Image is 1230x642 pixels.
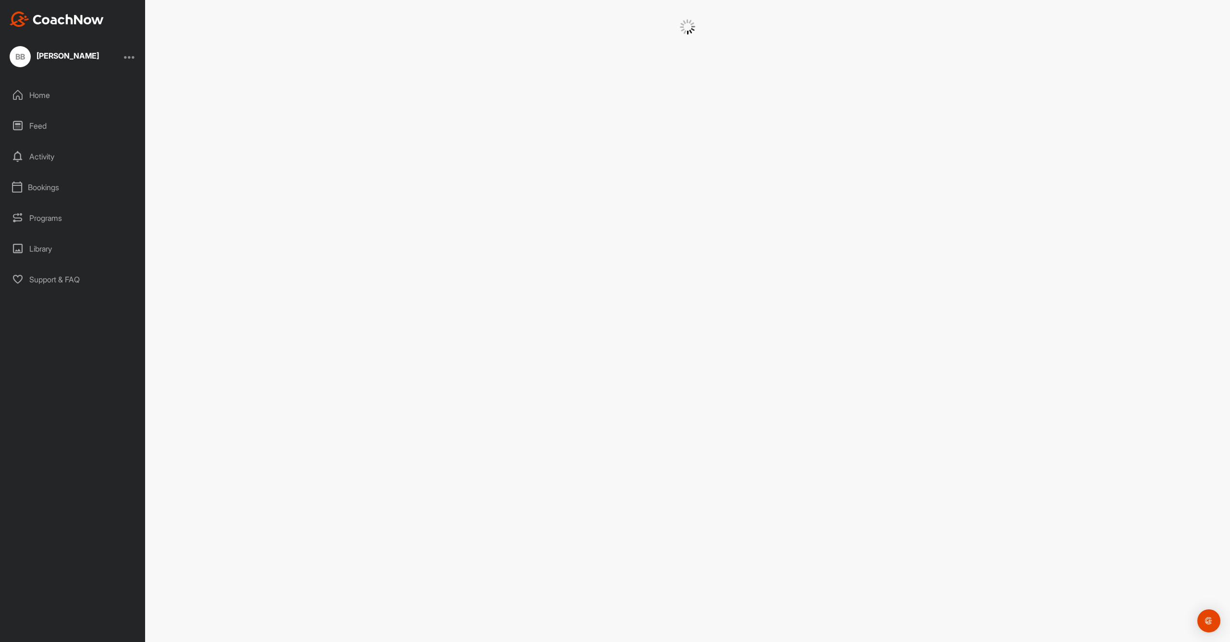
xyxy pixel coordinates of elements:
[5,83,141,107] div: Home
[5,267,141,291] div: Support & FAQ
[1197,609,1220,632] div: Open Intercom Messenger
[5,175,141,199] div: Bookings
[5,237,141,261] div: Library
[10,46,31,67] div: BB
[10,12,104,27] img: CoachNow
[680,19,695,35] img: G6gVgL6ErOh57ABN0eRmCEwV0I4iEi4d8EwaPGI0tHgoAbU4EAHFLEQAh+QQFCgALACwIAA4AGAASAAAEbHDJSesaOCdk+8xg...
[37,52,99,60] div: [PERSON_NAME]
[5,145,141,169] div: Activity
[5,114,141,138] div: Feed
[5,206,141,230] div: Programs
